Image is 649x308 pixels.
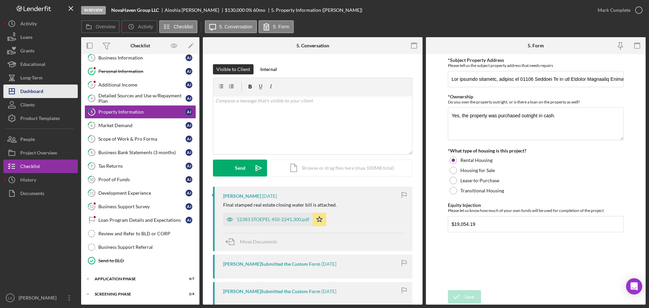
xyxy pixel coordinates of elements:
div: History [20,173,36,188]
div: Proof of Funds [98,177,186,182]
div: A J [186,122,192,129]
div: Development Experience [98,190,186,196]
label: Housing for Sale [460,168,495,173]
tspan: 3 [91,82,93,87]
button: Send [213,160,267,176]
a: 11Development ExperienceAJ [85,186,196,200]
tspan: 6 [91,123,93,127]
a: 8Business Bank Statements (3 months)AJ [85,146,196,159]
div: Business Support Survey [98,204,186,209]
div: *What type of housing is this project? [448,148,624,153]
div: Final stamped real estate closing water bill is attached. [223,202,337,208]
div: Detailed Sources and Use w/Repayment Plan [98,93,186,104]
div: Do you own the property outright, or is there a loan on the property as well? [448,99,624,104]
button: Checklist [159,20,197,33]
div: Loan Program Details and Expectations [98,217,186,223]
textarea: Yes, the property was purchased outright in cash. [448,108,624,140]
div: Visible to Client [216,64,250,74]
div: Checklist [20,160,40,175]
a: 7Scope of Work & Pro FormaAJ [85,132,196,146]
a: Loan Program Details and ExpectationsAJ [85,213,196,227]
div: Property Information [98,109,186,115]
div: Personal Information [98,69,186,74]
div: Loans [20,30,32,46]
button: 5. Form [259,20,294,33]
div: Product Templates [20,112,60,127]
a: 3Additional IncomeAJ [85,78,196,92]
button: 12383 STOEPEL 450-2241.300.pdf [223,213,326,226]
div: Review and Refer to BLD or CORP [98,231,196,236]
div: Business Bank Statements (3 months) [98,150,186,155]
label: Activity [138,24,153,29]
div: 12383 STOEPEL 450-2241.300.pdf [237,217,309,222]
a: Review and Refer to BLD or CORP [85,227,196,240]
button: Move Documents [223,233,284,250]
a: People [3,133,78,146]
div: A J [186,217,192,223]
a: 12Business Support SurveyAJ [85,200,196,213]
div: A J [186,95,192,102]
div: Project Overview [20,146,57,161]
button: Grants [3,44,78,57]
div: 0 % [246,7,252,13]
tspan: 1 [91,55,93,60]
div: Clients [20,98,35,113]
div: 5. Form [528,43,544,48]
div: A J [186,136,192,142]
div: Educational [20,57,45,73]
a: Business Support Referral [85,240,196,254]
div: Grants [20,44,34,59]
div: A J [186,109,192,115]
div: Business Support Referral [98,244,196,250]
button: Internal [257,64,280,74]
button: Checklist [3,160,78,173]
div: Internal [260,64,277,74]
div: [PERSON_NAME] Submitted the Custom Form [223,289,320,294]
div: A J [186,81,192,88]
button: 5. Conversation [205,20,257,33]
div: Application Phase [95,277,177,281]
div: A J [186,203,192,210]
button: Loans [3,30,78,44]
div: [PERSON_NAME] [17,291,61,306]
tspan: 9 [91,164,93,168]
button: Long-Term [3,71,78,85]
div: A J [186,68,192,75]
div: [PERSON_NAME] [223,193,261,199]
button: LS[PERSON_NAME] [3,291,78,305]
div: 4 / 7 [182,277,194,281]
div: A J [186,176,192,183]
button: Visible to Client [213,64,254,74]
div: 60 mo [253,7,265,13]
button: Activity [3,17,78,30]
div: A J [186,190,192,196]
tspan: 5 [91,110,93,114]
div: Mark Complete [598,3,630,17]
tspan: 12 [90,204,94,209]
div: A J [186,54,192,61]
tspan: 7 [91,137,93,141]
a: 4Detailed Sources and Use w/Repayment PlanAJ [85,92,196,105]
div: Long-Term [20,71,43,86]
div: Send to BLD [98,258,196,263]
span: $130,000 [225,7,245,13]
button: Documents [3,187,78,200]
label: Checklist [174,24,193,29]
div: Checklist [130,43,150,48]
a: Educational [3,57,78,71]
label: Rental Housing [460,158,492,163]
div: A J [186,163,192,169]
button: Clients [3,98,78,112]
label: Transitional Housing [460,188,504,193]
label: 5. Form [273,24,289,29]
button: Product Templates [3,112,78,125]
label: 5. Conversation [219,24,253,29]
label: Lease-to-Purchase [460,178,499,183]
button: History [3,173,78,187]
